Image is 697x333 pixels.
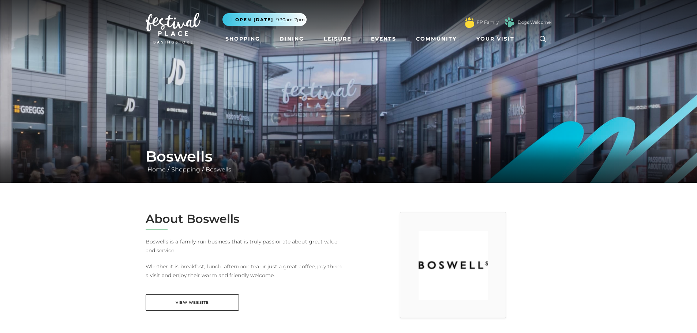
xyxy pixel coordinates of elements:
[146,237,343,255] p: Boswells is a family-run business that is truly passionate about great value and service.
[146,13,201,43] img: Festival Place Logo
[146,166,168,173] a: Home
[146,148,552,165] h1: Boswells
[222,32,263,46] a: Shopping
[169,166,202,173] a: Shopping
[321,32,354,46] a: Leisure
[413,32,460,46] a: Community
[276,16,305,23] span: 9.30am-7pm
[277,32,307,46] a: Dining
[146,294,239,311] a: View Website
[222,13,307,26] button: Open [DATE] 9.30am-7pm
[146,212,343,226] h2: About Boswells
[146,262,343,280] p: Whether it is breakfast, lunch, afternoon tea or just a great coffee, pay them a visit and enjoy ...
[235,16,273,23] span: Open [DATE]
[140,148,557,174] div: / /
[204,166,233,173] a: Boswells
[518,19,552,26] a: Dogs Welcome!
[473,32,521,46] a: Your Visit
[477,19,499,26] a: FP Family
[476,35,514,43] span: Your Visit
[368,32,399,46] a: Events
